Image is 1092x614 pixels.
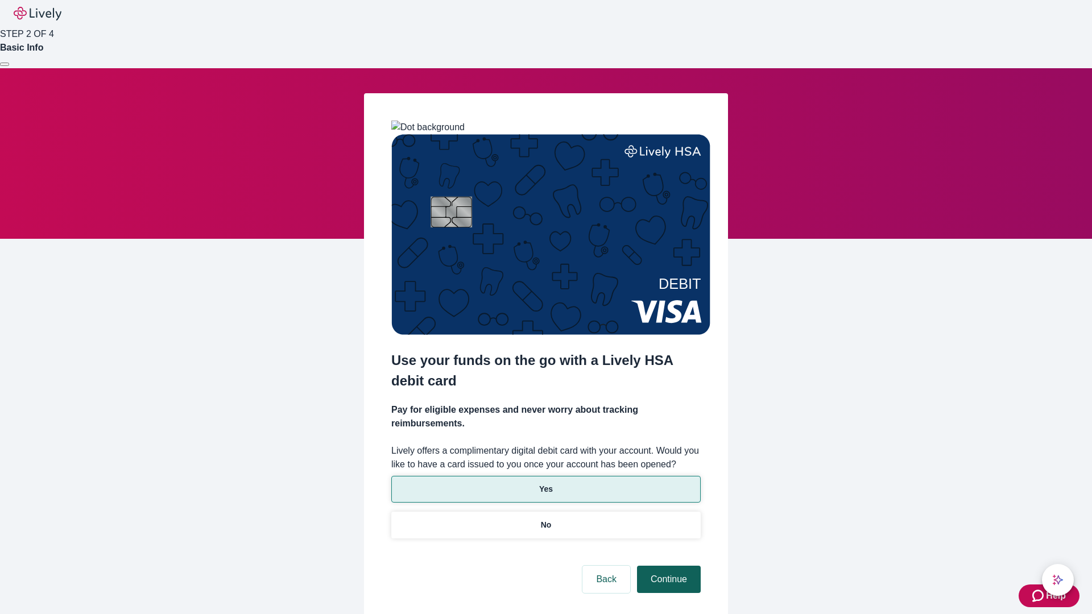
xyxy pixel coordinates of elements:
button: No [391,512,701,538]
button: Zendesk support iconHelp [1019,584,1079,607]
img: Debit card [391,134,710,335]
svg: Lively AI Assistant [1052,574,1064,586]
span: Help [1046,589,1066,603]
button: Continue [637,566,701,593]
h2: Use your funds on the go with a Lively HSA debit card [391,350,701,391]
button: Yes [391,476,701,503]
svg: Zendesk support icon [1032,589,1046,603]
label: Lively offers a complimentary digital debit card with your account. Would you like to have a card... [391,444,701,471]
button: Back [582,566,630,593]
img: Dot background [391,121,465,134]
h4: Pay for eligible expenses and never worry about tracking reimbursements. [391,403,701,430]
img: Lively [14,7,61,20]
button: chat [1042,564,1074,596]
p: Yes [539,483,553,495]
p: No [541,519,552,531]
